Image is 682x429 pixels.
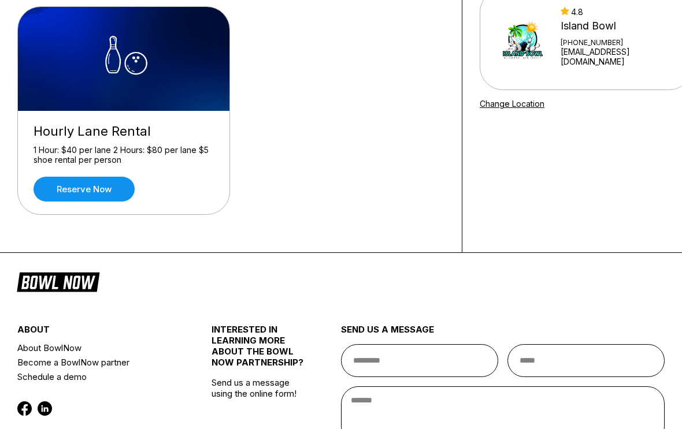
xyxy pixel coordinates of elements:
div: INTERESTED IN LEARNING MORE ABOUT THE BOWL NOW PARTNERSHIP? [212,324,309,377]
div: send us a message [341,324,665,344]
div: about [17,324,179,341]
img: Island Bowl [495,8,550,72]
a: Change Location [480,99,544,109]
a: About BowlNow [17,341,179,355]
a: Become a BowlNow partner [17,355,179,370]
a: Reserve now [34,177,135,202]
div: 4.8 [561,7,677,17]
div: 1 Hour: $40 per lane 2 Hours: $80 per lane $5 shoe rental per person [34,145,214,165]
div: [PHONE_NUMBER] [561,38,677,47]
div: Hourly Lane Rental [34,124,214,139]
a: [EMAIL_ADDRESS][DOMAIN_NAME] [561,47,677,66]
div: Island Bowl [561,20,677,32]
img: Hourly Lane Rental [18,7,231,111]
a: Schedule a demo [17,370,179,384]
